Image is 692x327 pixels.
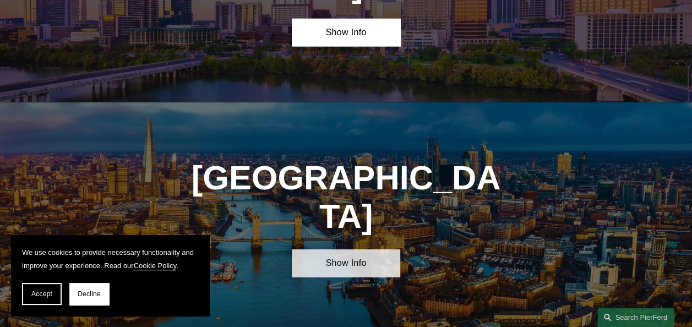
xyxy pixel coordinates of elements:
p: We use cookies to provide necessary functionality and improve your experience. Read our . [22,246,198,272]
a: Search this site [597,308,674,327]
button: Decline [69,283,109,305]
span: Decline [78,290,101,298]
a: Show Info [292,249,400,277]
button: Accept [22,283,62,305]
a: Cookie Policy [134,261,177,270]
h1: [GEOGRAPHIC_DATA] [183,159,509,236]
span: Accept [31,290,52,298]
a: Show Info [292,19,400,47]
section: Cookie banner [11,235,209,316]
